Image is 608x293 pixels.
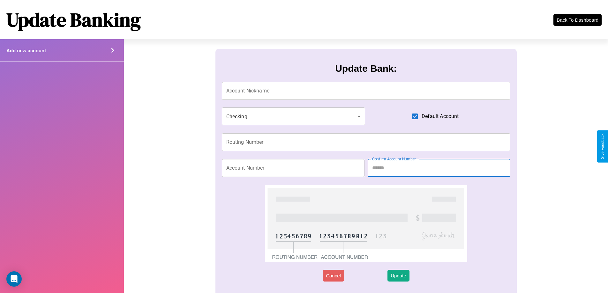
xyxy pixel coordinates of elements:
[553,14,602,26] button: Back To Dashboard
[222,107,365,125] div: Checking
[6,271,22,287] div: Open Intercom Messenger
[6,48,46,53] h4: Add new account
[265,185,467,262] img: check
[335,63,397,74] h3: Update Bank:
[323,270,344,282] button: Cancel
[600,134,605,159] div: Give Feedback
[422,113,459,120] span: Default Account
[387,270,409,282] button: Update
[6,7,141,33] h1: Update Banking
[372,156,416,162] label: Confirm Account Number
